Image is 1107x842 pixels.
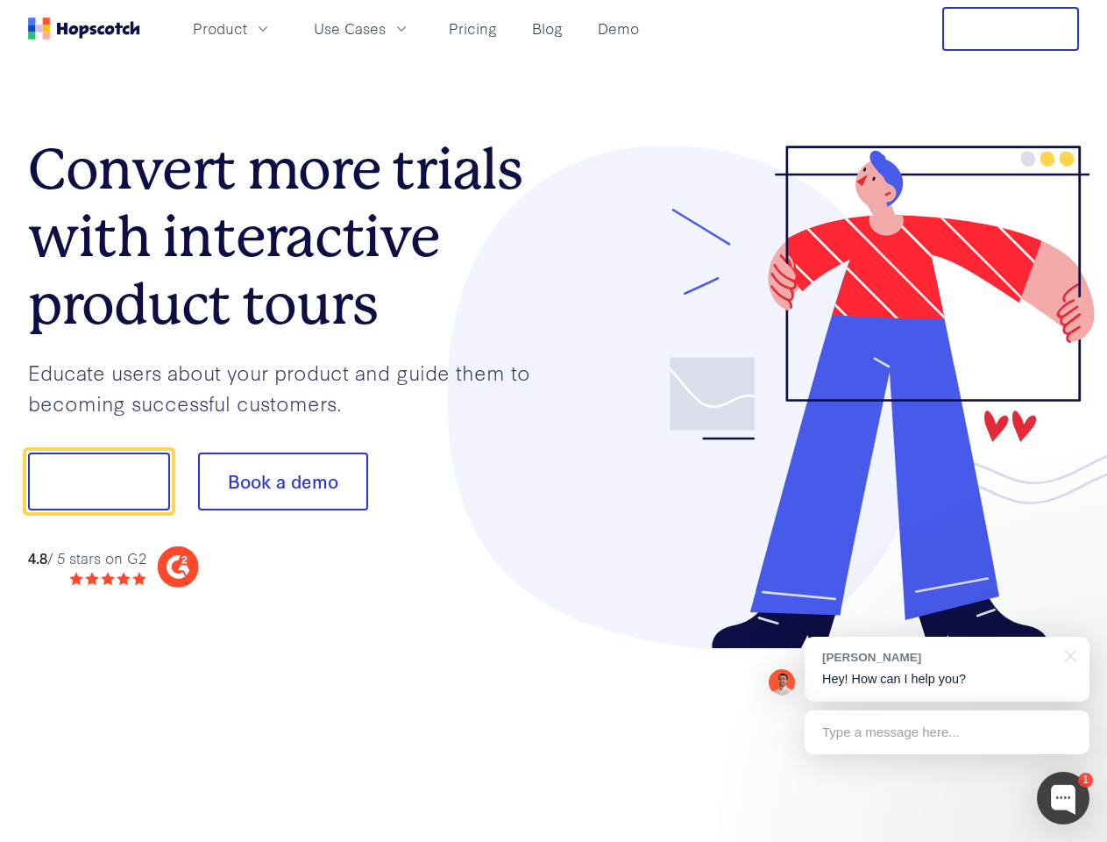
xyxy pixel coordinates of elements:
p: Educate users about your product and guide them to becoming successful customers. [28,357,554,417]
button: Show me! [28,453,170,510]
a: Blog [525,14,570,43]
a: Demo [591,14,646,43]
a: Home [28,18,140,39]
div: / 5 stars on G2 [28,547,146,569]
span: Product [193,18,247,39]
img: Mark Spera [769,669,795,696]
strong: 4.8 [28,547,47,567]
a: Pricing [442,14,504,43]
div: [PERSON_NAME] [822,649,1054,666]
button: Book a demo [198,453,368,510]
button: Use Cases [303,14,421,43]
h1: Convert more trials with interactive product tours [28,136,554,338]
button: Product [182,14,282,43]
span: Use Cases [314,18,386,39]
div: Type a message here... [805,710,1089,754]
button: Free Trial [942,7,1079,51]
p: Hey! How can I help you? [822,670,1072,689]
div: 1 [1078,773,1093,788]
